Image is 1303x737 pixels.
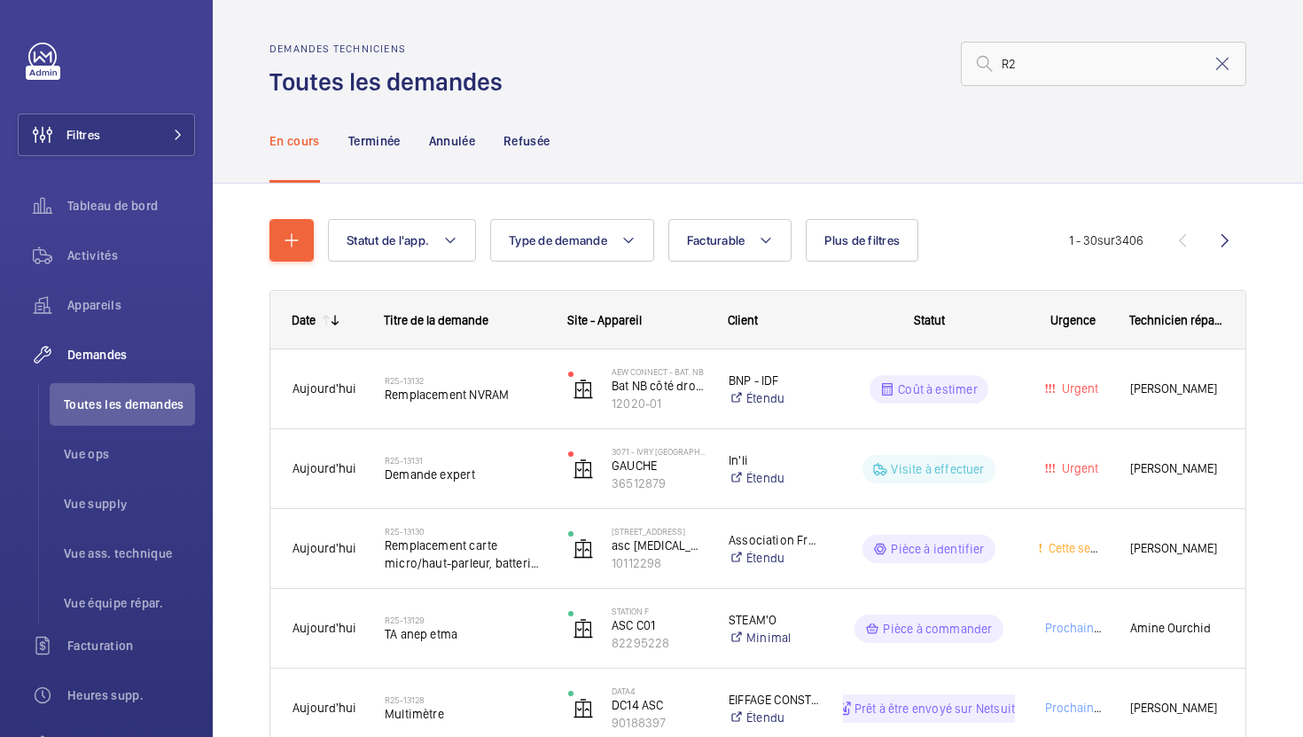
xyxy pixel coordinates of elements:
p: Bat NB côté droit Parking [612,377,706,395]
h2: R25-13129 [385,615,545,625]
p: DATA4 [612,686,706,696]
img: elevator.svg [573,459,594,480]
img: elevator.svg [573,538,594,560]
button: Type de demande [490,219,654,262]
a: Étendu [729,389,820,407]
p: Pièce à identifier [891,540,984,558]
span: Type de demande [509,233,607,247]
p: Association Française de l’[DEMOGRAPHIC_DATA] de [PERSON_NAME] - [PERSON_NAME] [729,531,820,549]
span: Vue ops [64,445,195,463]
a: Étendu [729,469,820,487]
span: Client [728,313,758,327]
span: TA anep etma [385,625,545,643]
span: Aujourd'hui [293,461,356,475]
p: 3071 - IVRY [GEOGRAPHIC_DATA][STREET_ADDRESS] [612,446,706,457]
h2: R25-13132 [385,375,545,386]
p: AEW Connect - Bat. NB [612,366,706,377]
span: sur [1097,233,1115,247]
span: 1 - 30 3406 [1069,234,1143,247]
img: elevator.svg [573,698,594,719]
span: [PERSON_NAME] [1130,459,1223,479]
button: Facturable [668,219,792,262]
p: EIFFAGE CONSTRUCTION IDF Résidentiel & Fonctionnel [729,691,820,709]
img: elevator.svg [573,618,594,639]
span: Remplacement NVRAM [385,386,545,404]
span: Prochaine visite [1042,701,1132,715]
span: Plus de filtres [824,233,900,247]
span: Demandes [67,346,195,364]
span: Vue ass. technique [64,545,195,562]
p: 82295228 [612,634,706,652]
span: Appareils [67,296,195,314]
a: Minimal [729,629,820,647]
span: Aujourd'hui [293,381,356,396]
a: Étendu [729,709,820,726]
p: Station F [612,606,706,616]
span: Cette semaine [1045,541,1124,555]
img: elevator.svg [573,379,594,400]
input: Chercher par numéro demande ou de devis [961,42,1246,86]
span: Urgent [1058,381,1098,396]
span: Technicien réparateur [1129,313,1224,327]
p: Annulée [429,132,475,150]
span: Tableau de bord [67,197,195,215]
p: En cours [269,132,320,150]
h1: Toutes les demandes [269,66,513,98]
p: 12020-01 [612,395,706,412]
span: Aujourd'hui [293,541,356,555]
h2: R25-13130 [385,526,545,537]
span: Remplacement carte micro/haut-parleur, batterie, ampoules [385,537,545,572]
span: Activités [67,247,195,264]
span: Toutes les demandes [64,396,195,413]
span: Amine Ourchid [1130,618,1223,639]
span: Site - Appareil [567,313,642,327]
button: Filtres [18,114,195,156]
span: [PERSON_NAME] [1130,698,1223,718]
p: asc [MEDICAL_DATA] [612,537,706,554]
span: Urgence [1050,313,1096,327]
span: Filtres [66,126,100,144]
p: Visite à effectuer [891,460,984,478]
p: 10112298 [612,554,706,572]
span: Titre de la demande [384,313,488,327]
p: Prêt à être envoyé sur Netsuite [854,700,1022,717]
span: Urgent [1058,461,1098,475]
span: Prochaine visite [1042,621,1132,635]
span: Aujourd'hui [293,621,356,635]
p: Pièce à commander [883,620,992,638]
button: Statut de l'app. [328,219,476,262]
span: Statut de l'app. [347,233,429,247]
a: Étendu [729,549,820,567]
span: Vue équipe répar. [64,594,195,612]
p: Terminée [348,132,401,150]
p: [STREET_ADDRESS] [612,526,706,537]
p: 36512879 [612,474,706,492]
span: Facturable [687,233,745,247]
span: [PERSON_NAME] [1130,379,1223,399]
p: Refusée [503,132,550,150]
p: BNP - IDF [729,372,820,389]
span: [PERSON_NAME] [1130,538,1223,559]
p: Coût à estimer [898,380,978,398]
p: In'li [729,451,820,469]
p: STEAM'O [729,611,820,629]
span: Demande expert [385,466,545,483]
span: Statut [914,313,945,327]
span: Aujourd'hui [293,701,356,715]
span: Multimètre [385,705,545,723]
span: Vue supply [64,495,195,513]
span: Heures supp. [67,686,195,704]
p: DC14 ASC [612,696,706,714]
button: Plus de filtres [806,219,918,262]
p: 90188397 [612,714,706,732]
h2: R25-13128 [385,694,545,705]
h2: R25-13131 [385,455,545,466]
span: Facturation [67,637,195,655]
div: Date [292,313,316,327]
p: ASC C01 [612,616,706,634]
h2: Demandes techniciens [269,43,513,55]
p: GAUCHE [612,457,706,474]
